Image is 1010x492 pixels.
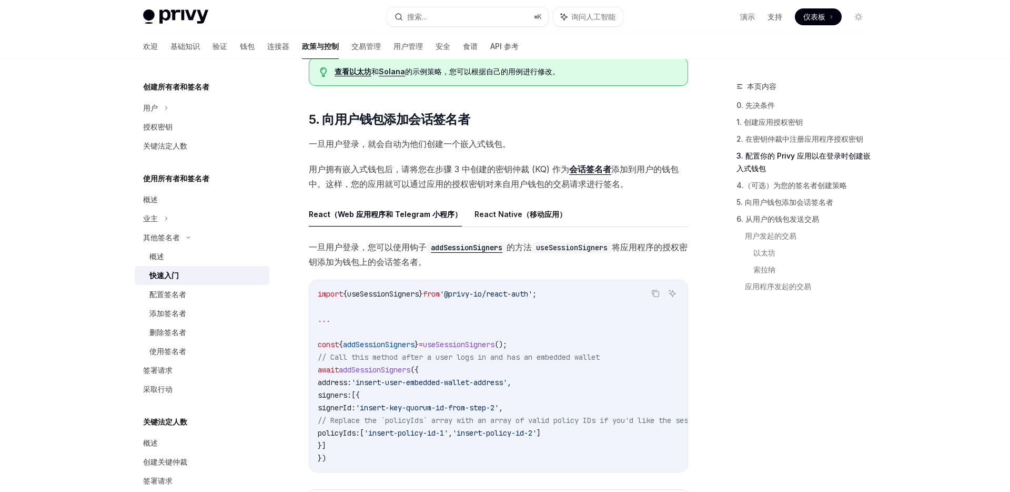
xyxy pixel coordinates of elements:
[745,231,796,240] font: 用户发起的交易
[571,12,615,21] font: 询问人工智能
[747,82,776,91] font: 本页内容
[736,147,875,177] a: 3. 配置你的 Privy 应用以在登录时创建嵌入式钱包
[343,340,415,349] span: addSessionSigners
[143,233,180,242] font: 其他签名者
[143,42,158,51] font: 欢迎
[736,198,833,206] font: 5. 向用户钱包添加会话签名者
[532,242,612,253] code: useSessionSigners
[309,112,470,127] font: 5. 向用户钱包添加会话签名者
[736,151,871,173] font: 3. 配置你的 Privy 应用以在登录时创建嵌入式钱包
[135,285,269,304] a: 配置签名者
[143,9,208,24] img: 灯光标志
[745,228,875,244] a: 用户发起的交易
[736,114,875,131] a: 1. 创建应用授权密钥
[410,365,419,375] span: ({
[351,390,360,400] span: [{
[135,452,269,471] a: 创建关键仲裁
[740,12,755,21] font: 演示
[419,289,423,299] span: }
[135,323,269,342] a: 删除签名者
[143,195,158,204] font: 概述
[318,365,339,375] span: await
[240,34,255,59] a: 钱包
[569,164,611,174] font: 会话签名者
[490,42,519,51] font: API 参考
[649,287,662,300] button: 复制代码块中的内容
[339,365,410,375] span: addSessionSigners
[490,34,519,59] a: API 参考
[532,289,537,299] span: ;
[499,403,503,412] span: ,
[318,454,326,463] span: })
[736,117,803,126] font: 1. 创建应用授权密钥
[143,141,187,150] font: 关键法定人数
[736,134,863,143] font: 2. 在密钥仲裁中注册应用程序授权密钥
[318,340,339,349] span: const
[452,428,537,438] span: 'insert-policy-id-2'
[309,242,427,252] font: 一旦用户登录，您可以使用钩子
[149,309,186,318] font: 添加签名者
[427,242,507,252] a: addSessionSigners
[534,13,537,21] font: ⌘
[240,42,255,51] font: 钱包
[309,210,462,219] font: React（Web 应用程序和 Telegram 小程序）
[143,174,209,183] font: 使用所有者和签名者
[379,67,405,76] font: Solana
[149,328,186,337] font: 删除签名者
[407,12,427,21] font: 搜索...
[507,242,532,252] font: 的方法
[850,8,867,25] button: 切换暗模式
[387,7,548,26] button: 搜索...⌘K
[494,340,507,349] span: ();
[427,242,507,253] code: addSessionSigners
[213,42,227,51] font: 验证
[135,190,269,209] a: 概述
[736,181,847,190] font: 4.（可选）为您的签名者创建策略
[740,12,755,22] a: 演示
[143,457,187,466] font: 创建关键仲裁
[753,244,875,261] a: 以太坊
[318,289,343,299] span: import
[267,42,289,51] font: 连接器
[415,340,419,349] span: }
[393,34,423,59] a: 用户管理
[442,67,560,76] font: ，您可以根据自己的用例进行修改。
[405,67,442,76] font: 的示例策略
[135,380,269,399] a: 采取行动
[665,287,679,300] button: 询问人工智能
[320,67,327,77] svg: 提示
[149,347,186,356] font: 使用签名者
[339,340,343,349] span: {
[736,194,875,211] a: 5. 向用户钱包添加会话签名者
[318,352,600,362] span: // Call this method after a user logs in and has an embedded wallet
[474,210,567,219] font: React Native（移动应用）
[753,265,775,274] font: 索拉纳
[351,42,381,51] font: 交易管理
[318,378,351,387] span: address:
[736,97,875,114] a: 0. 先决条件
[143,366,173,375] font: 签署请求
[135,117,269,136] a: 授权密钥
[736,211,875,228] a: 6. 从用户的钱包发送交易
[343,289,347,299] span: {
[360,428,364,438] span: [
[135,342,269,361] a: 使用签名者
[507,378,511,387] span: ,
[795,8,842,25] a: 仪表板
[364,428,448,438] span: 'insert-policy-id-1'
[745,282,811,291] font: 应用程序发起的交易
[553,7,623,26] button: 询问人工智能
[767,12,782,21] font: 支持
[569,164,611,175] a: 会话签名者
[423,289,440,299] span: from
[448,428,452,438] span: ,
[135,434,269,452] a: 概述
[335,67,371,76] font: 查看以太坊
[135,247,269,266] a: 概述
[803,12,825,21] font: 仪表板
[753,248,775,257] font: 以太坊
[309,139,511,149] font: 一旦用户登录，就会自动为他们创建一个嵌入式钱包。
[135,266,269,285] a: 快速入门
[309,202,462,227] button: React（Web 应用程序和 Telegram 小程序）
[302,42,339,51] font: 政策与控制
